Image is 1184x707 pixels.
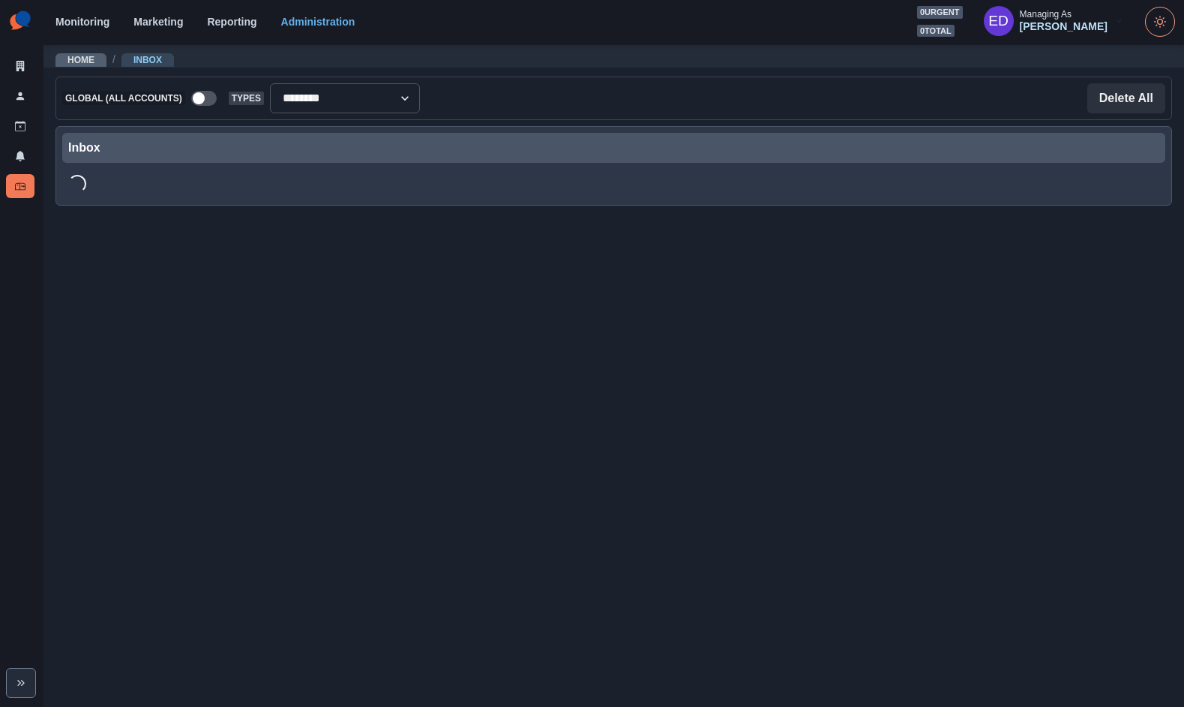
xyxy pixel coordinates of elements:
[55,52,174,68] nav: breadcrumb
[1020,9,1072,20] div: Managing As
[972,6,1136,36] button: Managing As[PERSON_NAME]
[6,144,34,168] a: Notifications
[6,114,34,138] a: Draft Posts
[1145,7,1175,37] button: Toggle Mode
[6,54,34,78] a: Clients
[229,92,264,105] span: Types
[917,25,955,38] span: 0 total
[207,16,256,28] a: Reporting
[6,84,34,108] a: Users
[281,16,355,28] a: Administration
[67,55,94,65] a: Home
[68,139,1159,157] div: Inbox
[1020,20,1108,33] div: [PERSON_NAME]
[112,52,115,68] span: /
[133,55,162,65] a: Inbox
[55,16,109,28] a: Monitoring
[133,16,183,28] a: Marketing
[6,668,36,698] button: Expand
[1087,83,1165,113] button: Delete All
[62,92,185,105] span: Global (All Accounts)
[988,3,1009,39] div: Elizabeth Dempsey
[917,6,963,19] span: 0 urgent
[6,174,34,198] a: Inbox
